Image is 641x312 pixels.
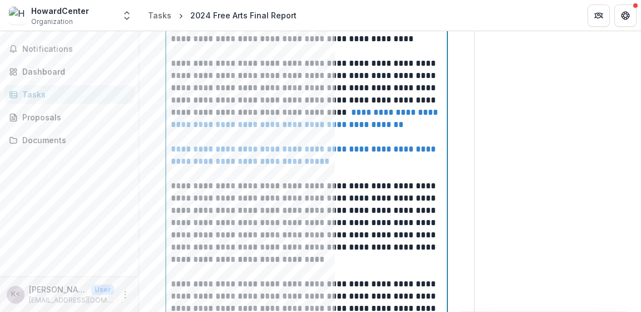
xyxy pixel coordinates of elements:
a: Documents [4,131,134,149]
a: Tasks [144,7,176,23]
div: Dashboard [22,66,125,77]
button: Get Help [614,4,637,27]
p: [EMAIL_ADDRESS][DOMAIN_NAME] [29,295,114,305]
div: Tasks [148,9,171,21]
div: Kara Greenblott <karag@howardcenter.org> [11,291,20,298]
div: HowardCenter [31,5,89,17]
button: Notifications [4,40,134,58]
a: Proposals [4,108,134,126]
p: User [91,285,114,295]
p: [PERSON_NAME] <[EMAIL_ADDRESS][DOMAIN_NAME]> [29,284,87,295]
span: Notifications [22,45,130,54]
button: Open entity switcher [119,4,135,27]
button: More [119,288,132,301]
a: Tasks [4,85,134,104]
div: Proposals [22,111,125,123]
div: Tasks [22,89,125,100]
img: HowardCenter [9,7,27,25]
nav: breadcrumb [144,7,301,23]
button: Partners [588,4,610,27]
div: Documents [22,134,125,146]
span: Organization [31,17,73,27]
div: 2024 Free Arts Final Report [190,9,297,21]
a: Dashboard [4,62,134,81]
